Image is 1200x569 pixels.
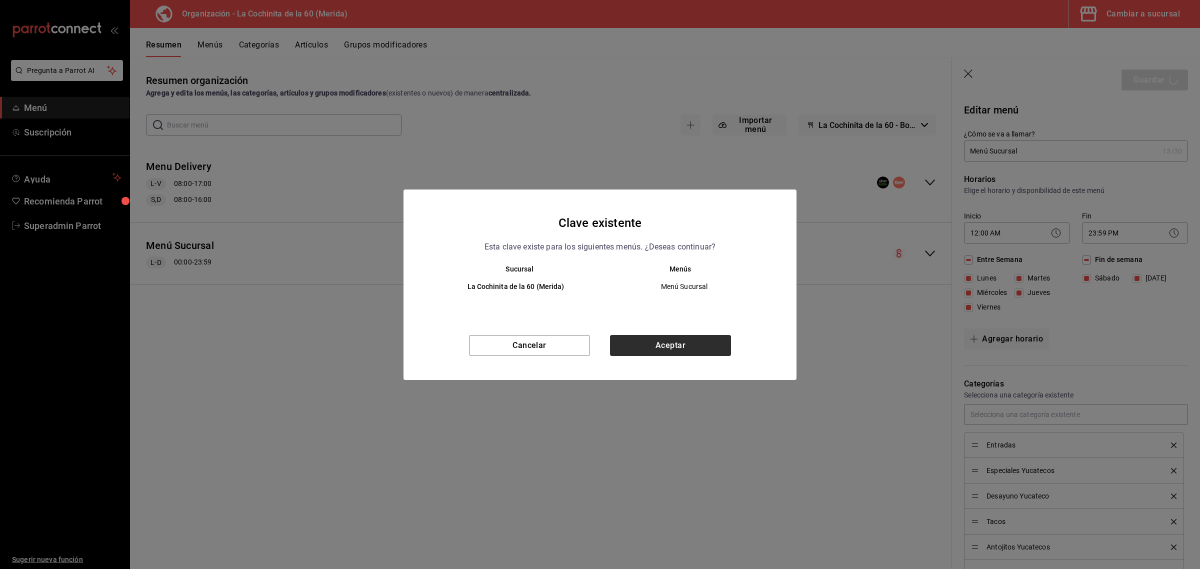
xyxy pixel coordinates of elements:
h4: Clave existente [558,213,641,232]
th: Sucursal [423,265,600,273]
p: Esta clave existe para los siguientes menús. ¿Deseas continuar? [484,240,715,253]
h6: La Cochinita de la 60 (Merida) [439,281,592,292]
th: Menús [600,265,776,273]
button: Cancelar [469,335,590,356]
button: Aceptar [610,335,731,356]
span: Menú Sucursal [608,281,760,291]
